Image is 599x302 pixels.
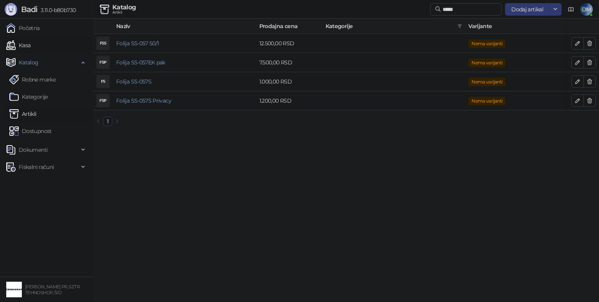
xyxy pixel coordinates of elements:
span: Nema varijanti [468,59,505,67]
a: Folija SS-057S [116,78,151,85]
a: Folija SS-057EK pak [116,59,165,66]
td: Folija SS-057 50/1 [113,34,256,53]
span: right [115,119,119,124]
span: Badi [21,5,37,14]
img: Artikli [9,109,19,119]
small: [PERSON_NAME] PR, SZTR TEHNOSHOP, ŠID [25,284,80,295]
span: Dodaj artikal [511,6,543,13]
a: Početna [6,20,40,36]
a: Folija SS-057 50/1 [116,40,159,47]
th: Prodajna cena [256,19,323,34]
span: Nema varijanti [468,78,505,86]
span: Dokumenti [19,142,48,158]
img: Artikli [100,5,109,14]
a: 1 [103,117,112,126]
a: Dostupnost [9,123,52,139]
img: Logo [5,3,17,16]
a: Dokumentacija [565,3,577,16]
span: Kategorije [326,22,455,30]
li: Prethodna strana [94,117,103,126]
a: Kategorije [9,89,48,105]
a: Kasa [6,37,30,53]
td: 7.500,00 RSD [256,53,323,72]
button: right [112,117,122,126]
th: Naziv [113,19,256,34]
span: filter [457,24,462,28]
div: Katalog [112,4,136,11]
td: 1.200,00 RSD [256,91,323,110]
span: Fiskalni računi [19,159,54,175]
span: DM [580,3,593,16]
button: Dodaj artikal [505,3,549,16]
img: 64x64-companyLogo-68805acf-9e22-4a20-bcb3-9756868d3d19.jpeg [6,282,22,297]
span: 3.11.0-b80b730 [37,7,76,14]
div: Artikli [112,11,136,14]
span: Nema varijanti [468,39,505,48]
td: 12.500,00 RSD [256,34,323,53]
td: Folija SS-057EK pak [113,53,256,72]
div: FSP [97,56,109,69]
a: Folija SS-057S Privacy [116,97,171,104]
span: Nema varijanti [468,97,505,105]
li: Sledeća strana [112,117,122,126]
span: Katalog [19,55,39,70]
div: FS5 [97,37,109,50]
td: 1.000,00 RSD [256,72,323,91]
span: left [96,119,101,124]
td: Folija SS-057S Privacy [113,91,256,110]
a: ArtikliArtikli [9,106,37,122]
span: filter [456,20,464,32]
button: left [94,117,103,126]
div: FSP [97,94,109,107]
td: Folija SS-057S [113,72,256,91]
a: Robne marke [9,72,56,87]
div: FS [97,75,109,88]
